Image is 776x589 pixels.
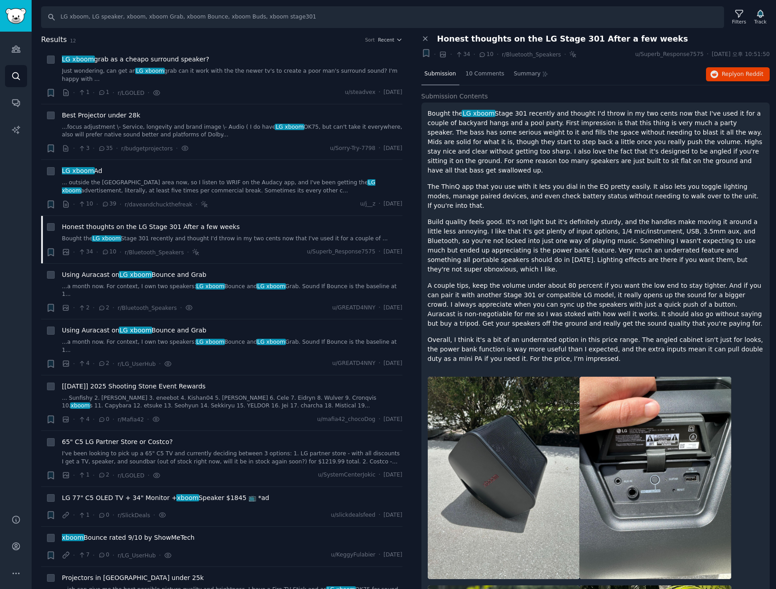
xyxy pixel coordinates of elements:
span: LG xboom [196,339,225,345]
span: · [112,415,114,424]
span: · [379,416,380,424]
span: 4 [78,360,89,368]
span: · [564,50,566,59]
span: · [93,551,94,560]
span: · [120,200,122,209]
span: r/LG_UserHub [117,552,155,559]
button: Recent [378,37,402,43]
span: 2 [98,471,109,479]
span: xboom [70,402,90,409]
span: [DATE] [383,360,402,368]
span: 10 [78,200,93,208]
a: Honest thoughts on the LG Stage 301 After a few weeks [62,222,240,232]
span: · [148,471,150,480]
span: · [73,303,75,313]
img: Honest thoughts on the LG Stage 301 After a few weeks [428,377,580,579]
span: 1 [78,511,89,519]
span: Projectors in [GEOGRAPHIC_DATA] under 25k [62,573,204,583]
span: r/budgetprojectors [121,145,173,152]
span: u/Sorry-Try-7798 [330,145,375,153]
span: Bounce rated 9/10 by ShowMeTech [62,533,195,542]
span: Using Auracast on Bounce and Grab [62,270,206,280]
span: u/Superb_Response7575 [635,51,704,59]
span: [DATE] 오후 10:51:50 [712,51,770,59]
p: The ThinQ app that you use with it lets you dial in the EQ pretty easily. It also lets you toggle... [428,182,764,210]
a: ...a month now. For context, I own two speakers:LG xboomBounce andLG xboomGrab. Sound If Bounce i... [62,338,402,354]
a: ... outside the [GEOGRAPHIC_DATA] area now, so I listen to WRIF on the Audacy app, and I've been ... [62,179,402,195]
span: u/Superb_Response7575 [307,248,375,256]
span: [DATE] [383,304,402,312]
span: LG 77" C5 OLED TV + 34" Monitor + Speaker $1845 📺 *ad [62,493,269,503]
span: r/SlickDeals [117,512,150,519]
a: Using Auracast onLG xboomBounce and Grab [62,326,206,335]
span: · [159,551,161,560]
span: 0 [98,551,109,559]
span: 10 [478,51,493,59]
span: u/slickdealsfeed [331,511,375,519]
span: u/GREATD4NNY [332,360,376,368]
span: u/KeggyFulabier [331,551,375,559]
span: · [159,359,161,369]
span: 7 [78,551,89,559]
span: 2 [78,304,89,312]
span: · [116,144,118,153]
span: r/LGOLED [117,472,144,479]
span: r/Bluetooth_Speakers [117,305,177,311]
p: Bought the Stage 301 recently and thought I'd throw in my two cents now that I've used it for a c... [428,109,764,175]
span: u/j__z [360,200,375,208]
span: · [73,510,75,520]
span: 1 [78,471,89,479]
a: LG xboomAd [62,166,102,176]
span: 12 [70,38,76,43]
p: Overall, I think it's a bit of an underrated option in this price range. The angled cabinet isn't... [428,335,764,364]
span: LG xboom [275,124,304,130]
span: · [73,200,75,209]
a: xboomBounce rated 9/10 by ShowMeTech [62,533,195,542]
span: 4 [78,416,89,424]
span: · [180,303,182,313]
span: LG xboom [257,283,286,290]
span: u/mafia42_chocoDog [317,416,375,424]
span: u/GREATD4NNY [332,304,376,312]
span: [DATE] [383,471,402,479]
span: · [379,304,380,312]
span: · [73,551,75,560]
span: Results [41,34,67,46]
span: r/daveandchuckthefreak [125,201,192,208]
a: [[DATE]] 2025 Shooting Stone Event Rewards [62,382,206,391]
span: · [187,248,189,257]
div: Track [754,19,767,25]
span: r/Bluetooth_Speakers [502,51,561,58]
span: · [73,359,75,369]
span: · [93,510,94,520]
div: Sort [365,37,375,43]
span: · [176,144,178,153]
input: Search Keyword [41,6,724,28]
span: · [112,551,114,560]
span: 35 [98,145,113,153]
span: u/steadvex [345,89,375,97]
span: · [112,88,114,98]
a: LG 77" C5 OLED TV + 34" Monitor +xboomSpeaker $1845 📺 *ad [62,493,269,503]
span: 1 [78,89,89,97]
button: Replyon Reddit [706,67,770,82]
span: LG xboom [462,110,496,117]
span: [DATE] [383,511,402,519]
span: · [434,50,436,59]
span: · [147,415,149,424]
span: r/Bluetooth_Speakers [125,249,184,256]
span: r/LG_UserHub [117,361,155,367]
span: r/LGOLED [117,90,144,96]
span: grab as a cheapo surround speaker? [62,55,209,64]
span: LG xboom [257,339,286,345]
span: Submission [425,70,456,78]
span: LG xboom [119,271,153,278]
a: ...a month now. For context, I own two speakers:LG xboomBounce andLG xboomGrab. Sound If Bounce i... [62,283,402,299]
span: · [379,471,380,479]
span: · [73,415,75,424]
span: · [93,88,94,98]
span: Summary [514,70,540,78]
span: 1 [98,89,109,97]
